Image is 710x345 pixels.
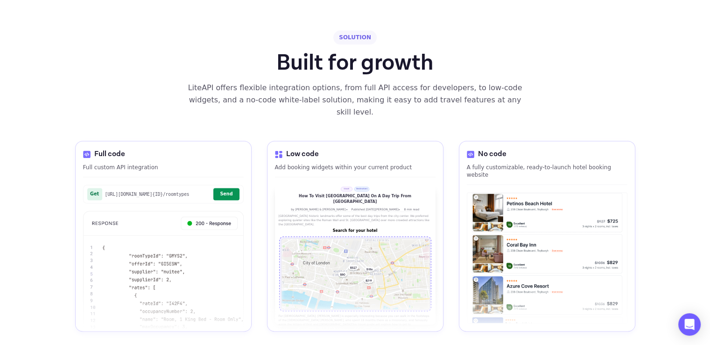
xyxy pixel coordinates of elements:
[276,52,434,74] h1: Built for growth
[279,314,432,331] p: For [DEMOGRAPHIC_DATA], [PERSON_NAME] is especially interesting because you can walk in the foots...
[213,188,239,200] button: Send
[478,149,506,160] span: No code
[275,151,282,158] img: Code Icon
[286,149,319,160] span: Low code
[354,187,370,191] span: Destinations
[467,151,474,158] img: Code Icon
[87,188,102,200] span: Get
[678,313,701,336] div: Open Intercom Messenger
[333,30,377,44] div: SOLUTION
[83,151,91,158] img: Code Icon
[94,149,125,160] span: Full code
[291,207,345,211] li: by [PERSON_NAME] & [PERSON_NAME]
[279,214,432,226] p: [GEOGRAPHIC_DATA] historic landmarks offer some of the best day trips from the city center. We pr...
[351,207,399,211] li: Published [DATE][PERSON_NAME]
[467,164,627,179] p: A fully customizable, ready-to-launch hotel booking website
[275,164,436,171] p: Add booking widgets within your current product
[188,82,523,118] div: LiteAPI offers flexible integration options, from full API access for developers, to low-code wid...
[83,164,244,171] p: Full custom API integration
[341,187,352,191] span: travel
[279,236,432,312] img: Map Placeholder
[279,194,432,205] h6: How To Visit [GEOGRAPHIC_DATA] On A Day Trip From [GEOGRAPHIC_DATA]
[105,192,211,197] span: [URL][DOMAIN_NAME] {ID} /roomtypes
[404,207,419,211] li: 8 min read
[279,228,432,234] h6: Search for your hotel
[467,193,627,323] img: Hotel Card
